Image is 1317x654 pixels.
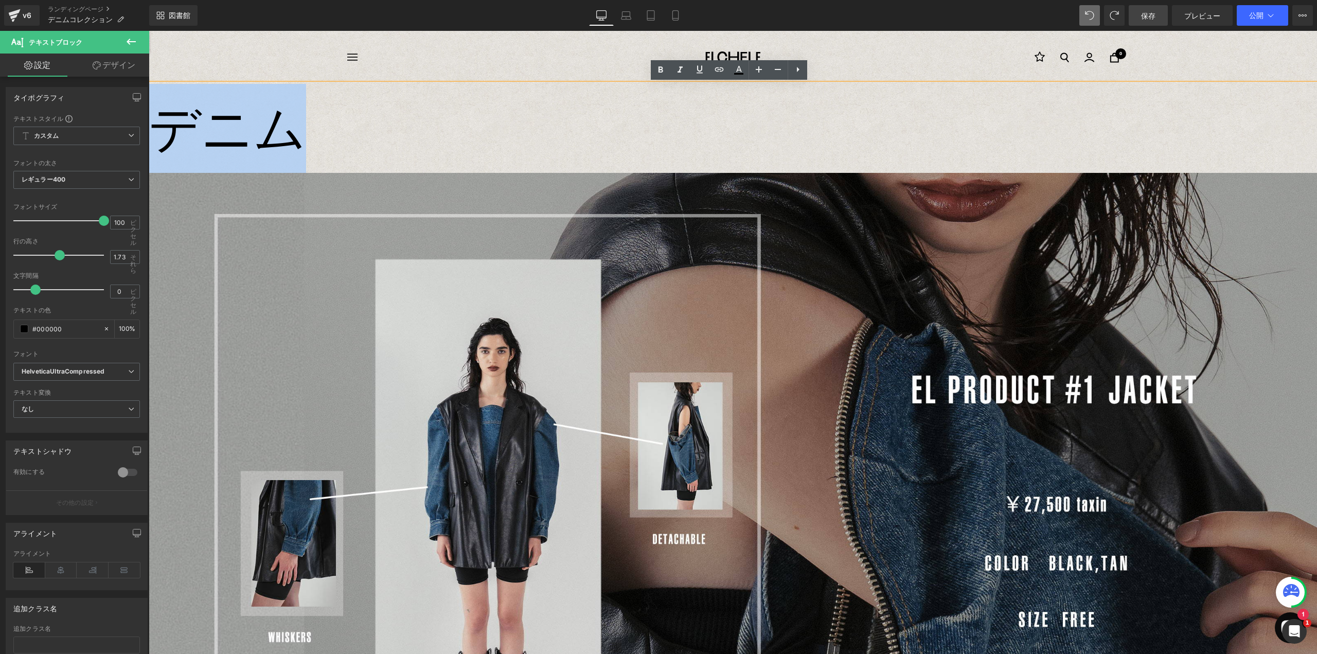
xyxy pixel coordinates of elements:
[1079,5,1100,26] button: 元に戻す
[614,5,638,26] a: ラップトップ
[32,323,98,334] input: 色
[13,115,63,122] font: テキストスタイル
[1184,11,1220,20] font: プレビュー
[23,11,31,20] font: v6
[48,15,113,24] font: デニムコレクション
[48,5,149,13] a: ランディングページ
[13,625,51,632] font: 追加クラス名
[638,5,663,26] a: 錠剤
[13,203,57,210] font: フォントサイズ
[34,60,50,70] font: 設定
[1123,581,1160,615] inbox-online-store-chat: Shopifyオンラインストアチャット
[589,5,614,26] a: デスクトップ
[663,5,688,26] a: 携帯
[130,288,136,315] font: ピクセル
[1249,11,1263,20] font: 公開
[912,22,920,32] a: 検索
[1292,5,1313,26] button: もっと
[130,219,136,246] font: ピクセル
[34,132,59,139] font: カスタム
[130,253,136,274] font: それら
[1141,11,1155,20] font: 保存
[22,367,104,375] font: HelveticaUltraCompressed
[48,5,103,13] font: ランディングページ
[13,388,51,396] font: テキスト変換
[129,325,135,332] font: %
[13,604,57,613] font: 追加クラス名
[1104,5,1125,26] button: やり直す
[936,22,946,31] a: ログイン
[29,38,82,46] font: テキストブロック
[13,447,72,455] font: テキストシャドウ
[22,175,65,183] font: レギュラー400
[13,306,51,314] font: テキストの色
[13,350,39,358] font: フォント
[169,11,190,20] font: 図書館
[1282,619,1307,644] iframe: インターコムライブチャット
[13,468,45,475] font: 有効にする
[149,5,198,26] a: 新しいライブラリ
[13,550,51,557] font: アライメント
[13,93,64,102] font: タイポグラフィ
[56,499,94,506] font: その他の設定
[102,60,135,70] font: デザイン
[22,405,34,413] font: なし
[961,22,970,32] a: カート
[4,5,40,26] a: v6
[13,159,57,167] font: フォントの太さ
[77,54,151,77] a: デザイン
[6,490,147,515] button: その他の設定
[1305,620,1309,626] font: 1
[971,20,973,26] font: 0
[13,529,57,538] font: アライメント
[1172,5,1233,26] a: プレビュー
[1237,5,1288,26] button: 公開
[13,237,39,245] font: 行の高さ
[13,272,39,279] font: 文字間隔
